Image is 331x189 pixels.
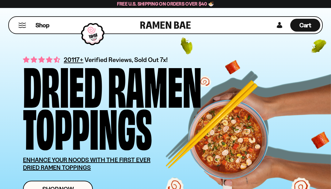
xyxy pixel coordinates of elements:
a: Shop [36,19,49,32]
span: Shop [36,21,49,29]
div: Ramen [108,63,202,105]
div: Dried [23,63,102,105]
span: Cart [299,21,311,29]
button: Mobile Menu Trigger [18,23,26,28]
span: Free U.S. Shipping on Orders over $40 🍜 [117,1,214,7]
div: Toppings [23,105,152,147]
u: ENHANCE YOUR NOODS WITH THE FIRST EVER DRIED RAMEN TOPPINGS [23,156,150,171]
div: Cart [290,17,320,33]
